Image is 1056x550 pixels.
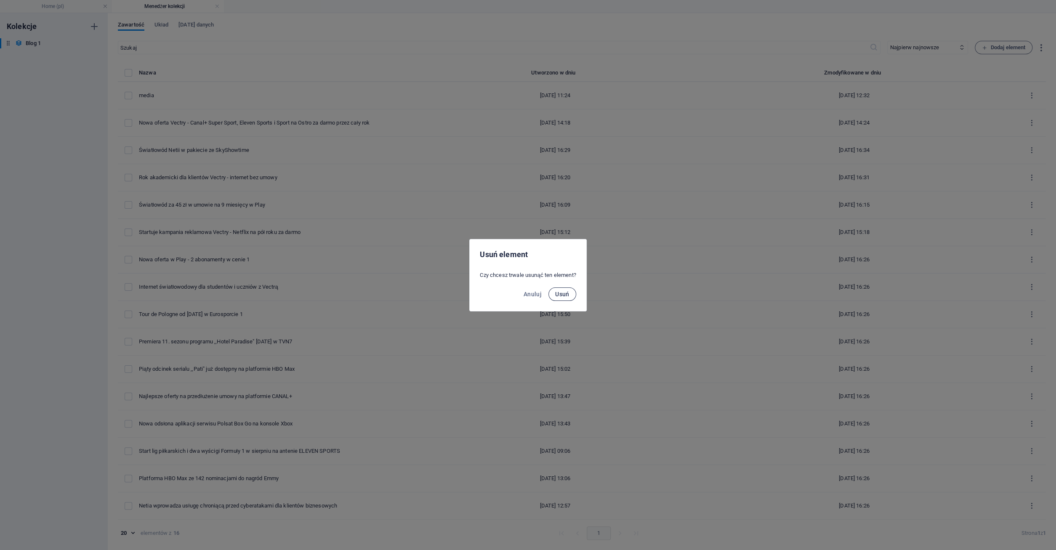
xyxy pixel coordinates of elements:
[470,268,586,282] div: Czy chcesz trwale usunąć ten element?
[524,291,542,298] span: Anuluj
[520,287,545,301] button: Anuluj
[480,250,576,260] h2: Usuń element
[555,291,569,298] span: Usuń
[548,287,576,301] button: Usuń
